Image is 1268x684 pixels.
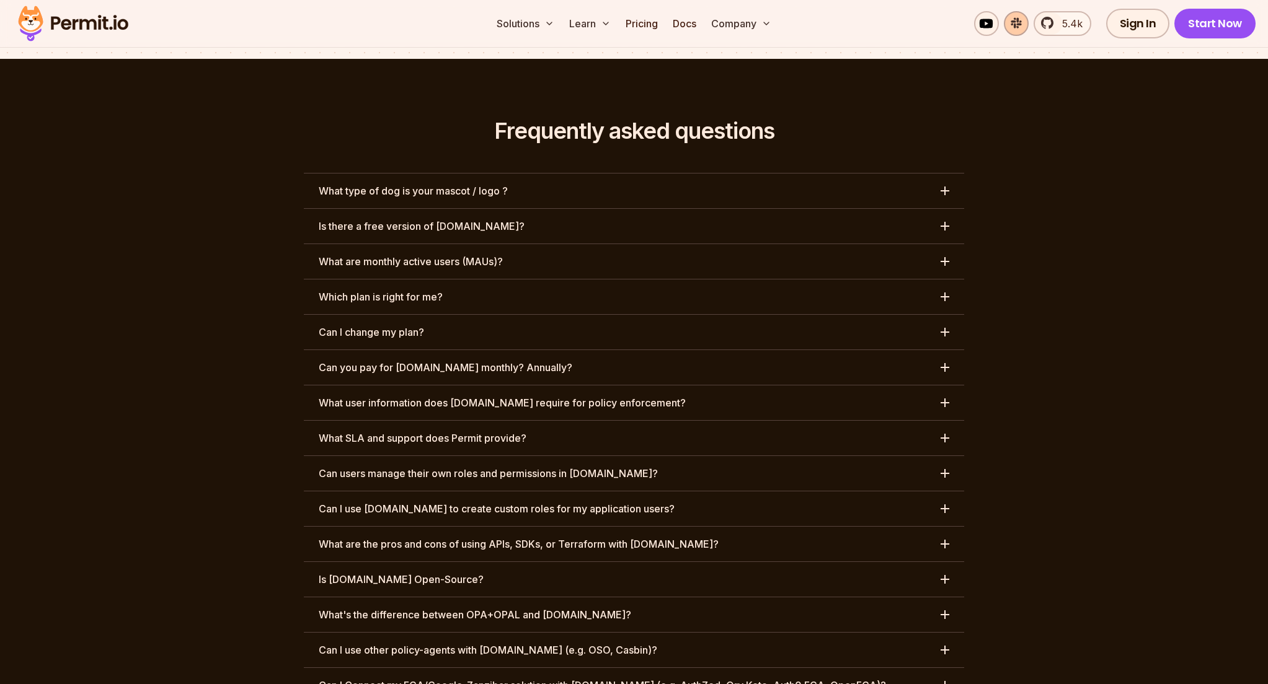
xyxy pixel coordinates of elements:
[319,466,658,481] h3: Can users manage their own roles and permissions in [DOMAIN_NAME]?
[319,572,484,587] h3: Is [DOMAIN_NAME] Open-Source?
[304,527,964,561] button: What are the pros and cons of using APIs, SDKs, or Terraform with [DOMAIN_NAME]?
[304,118,964,143] h2: Frequently asked questions
[304,597,964,632] button: What's the difference between OPA+OPAL and [DOMAIN_NAME]?
[319,254,503,269] h3: What are monthly active users (MAUs)?
[1055,16,1083,31] span: 5.4k
[1174,9,1256,38] a: Start Now
[304,173,964,208] button: What type of dog is your mascot / logo ?
[319,395,686,410] h3: What user information does [DOMAIN_NAME] require for policy enforcement?
[304,562,964,597] button: Is [DOMAIN_NAME] Open-Source?
[564,11,616,36] button: Learn
[319,360,572,375] h3: Can you pay for [DOMAIN_NAME] monthly? Annually?
[319,219,525,234] h3: Is there a free version of [DOMAIN_NAME]?
[304,209,964,243] button: Is there a free version of [DOMAIN_NAME]?
[668,11,701,36] a: Docs
[304,279,964,314] button: Which plan is right for me?
[492,11,559,36] button: Solutions
[319,537,719,551] h3: What are the pros and cons of using APIs, SDKs, or Terraform with [DOMAIN_NAME]?
[319,289,443,304] h3: Which plan is right for me?
[304,315,964,349] button: Can I change my plan?
[304,244,964,279] button: What are monthly active users (MAUs)?
[319,642,657,657] h3: Can I use other policy-agents with [DOMAIN_NAME] (e.g. OSO, Casbin)?
[706,11,776,36] button: Company
[304,421,964,455] button: What SLA and support does Permit provide?
[319,501,675,516] h3: Can I use [DOMAIN_NAME] to create custom roles for my application users?
[319,431,526,445] h3: What SLA and support does Permit provide?
[319,183,508,198] h3: What type of dog is your mascot / logo ?
[319,325,424,340] h3: Can I change my plan?
[304,456,964,491] button: Can users manage their own roles and permissions in [DOMAIN_NAME]?
[304,491,964,526] button: Can I use [DOMAIN_NAME] to create custom roles for my application users?
[304,385,964,420] button: What user information does [DOMAIN_NAME] require for policy enforcement?
[319,607,631,622] h3: What's the difference between OPA+OPAL and [DOMAIN_NAME]?
[304,350,964,385] button: Can you pay for [DOMAIN_NAME] monthly? Annually?
[12,2,134,45] img: Permit logo
[1034,11,1091,36] a: 5.4k
[304,633,964,667] button: Can I use other policy-agents with [DOMAIN_NAME] (e.g. OSO, Casbin)?
[1106,9,1170,38] a: Sign In
[621,11,663,36] a: Pricing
